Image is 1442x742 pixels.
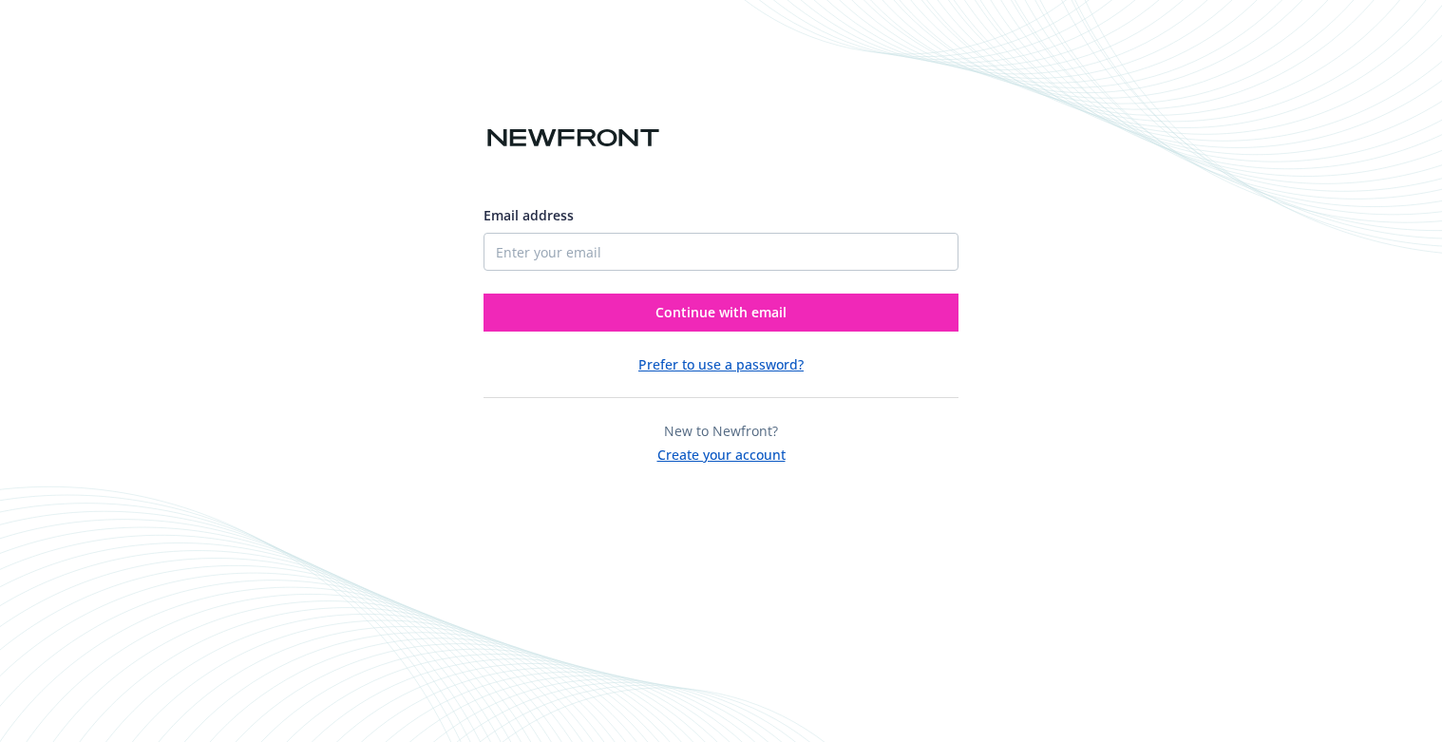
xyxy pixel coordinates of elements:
img: Newfront logo [484,122,663,155]
button: Create your account [657,441,786,465]
button: Continue with email [484,294,958,332]
input: Enter your email [484,233,958,271]
span: Continue with email [655,303,787,321]
span: New to Newfront? [664,422,778,440]
button: Prefer to use a password? [638,354,804,374]
span: Email address [484,206,574,224]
